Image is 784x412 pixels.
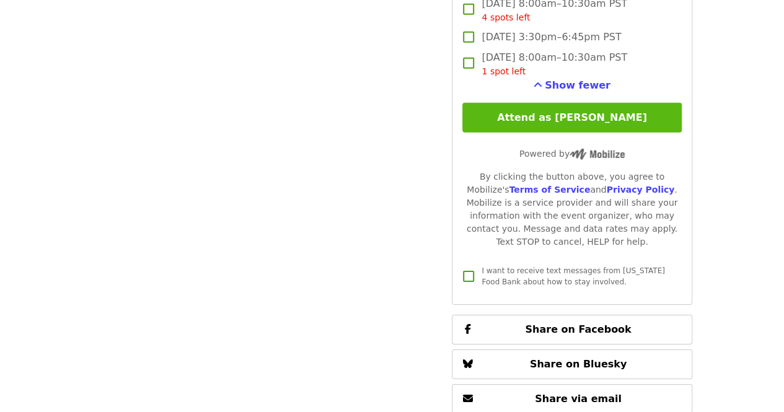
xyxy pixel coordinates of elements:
[534,78,610,93] button: See more timeslots
[525,323,631,335] span: Share on Facebook
[462,103,681,133] button: Attend as [PERSON_NAME]
[509,185,590,195] a: Terms of Service
[452,315,692,344] button: Share on Facebook
[482,66,526,76] span: 1 spot left
[482,266,664,286] span: I want to receive text messages from [US_STATE] Food Bank about how to stay involved.
[545,79,610,91] span: Show fewer
[606,185,674,195] a: Privacy Policy
[570,149,625,160] img: Powered by Mobilize
[530,358,627,370] span: Share on Bluesky
[482,30,621,45] span: [DATE] 3:30pm–6:45pm PST
[452,349,692,379] button: Share on Bluesky
[535,393,622,405] span: Share via email
[482,50,627,78] span: [DATE] 8:00am–10:30am PST
[462,170,681,248] div: By clicking the button above, you agree to Mobilize's and . Mobilize is a service provider and wi...
[482,12,530,22] span: 4 spots left
[519,149,625,159] span: Powered by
